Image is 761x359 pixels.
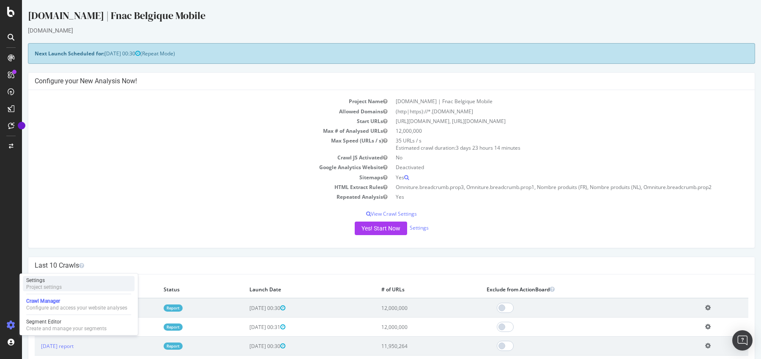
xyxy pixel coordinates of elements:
td: [DOMAIN_NAME] | Fnac Belgique Mobile [370,96,726,106]
td: 12,000,000 [353,318,458,337]
a: [DATE] report [19,323,52,331]
td: No [370,153,726,162]
td: Deactivated [370,162,726,172]
td: HTML Extract Rules [13,182,370,192]
div: Create and manage your segments [26,325,107,332]
p: View Crawl Settings [13,210,726,217]
td: 35 URLs / s Estimated crawl duration: [370,136,726,153]
div: Segment Editor [26,318,107,325]
td: Google Analytics Website [13,162,370,172]
td: Start URLs [13,116,370,126]
td: Crawl JS Activated [13,153,370,162]
td: Omniture.breadcrumb.prop3, Omniture.breadcrumb.prop1, Nombre produits (FR), Nombre produits (NL),... [370,182,726,192]
td: (http|https)://*.[DOMAIN_NAME] [370,107,726,116]
div: [DOMAIN_NAME] [6,26,733,35]
td: 12,000,000 [370,126,726,136]
span: [DATE] 00:30 [227,304,263,312]
span: 3 days 23 hours 14 minutes [434,144,498,151]
h4: Last 10 Crawls [13,261,726,270]
td: Yes [370,192,726,202]
div: Tooltip anchor [18,122,25,129]
a: SettingsProject settings [23,276,134,291]
span: [DATE] 00:30 [82,50,118,57]
td: Yes [370,173,726,182]
a: Settings [388,224,407,231]
th: Exclude from ActionBoard [458,281,677,298]
a: Crawl ManagerConfigure and access your website analyses [23,297,134,312]
td: 12,000,000 [353,298,458,318]
div: Project settings [26,284,62,290]
a: [DATE] report [19,343,52,350]
th: # of URLs [353,281,458,298]
a: Segment EditorCreate and manage your segments [23,318,134,333]
div: Settings [26,277,62,284]
td: 11,950,264 [353,337,458,356]
div: Crawl Manager [26,298,127,304]
div: [DOMAIN_NAME] | Fnac Belgique Mobile [6,8,733,26]
strong: Next Launch Scheduled for: [13,50,82,57]
button: Yes! Start Now [333,222,385,235]
div: Configure and access your website analyses [26,304,127,311]
span: [DATE] 00:31 [227,323,263,331]
div: (Repeat Mode) [6,43,733,64]
th: Analysis [13,281,135,298]
h4: Configure your New Analysis Now! [13,77,726,85]
a: [DATE] report [19,304,52,312]
td: [URL][DOMAIN_NAME], [URL][DOMAIN_NAME] [370,116,726,126]
td: Sitemaps [13,173,370,182]
th: Launch Date [221,281,353,298]
td: Repeated Analysis [13,192,370,202]
div: Open Intercom Messenger [732,330,753,351]
td: Max Speed (URLs / s) [13,136,370,153]
td: Project Name [13,96,370,106]
td: Allowed Domains [13,107,370,116]
td: Max # of Analysed URLs [13,126,370,136]
a: Report [142,304,161,312]
a: Report [142,323,161,331]
a: Report [142,343,161,350]
th: Status [135,281,221,298]
span: [DATE] 00:30 [227,343,263,350]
